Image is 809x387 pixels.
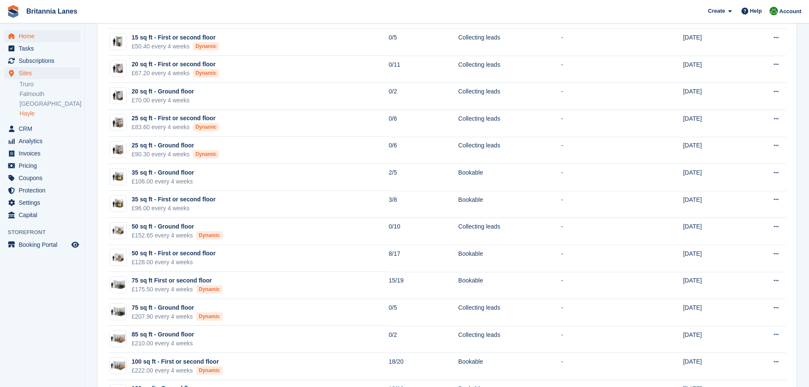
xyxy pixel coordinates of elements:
[389,110,458,137] td: 0/6
[4,67,80,79] a: menu
[196,285,223,294] div: Dynamic
[193,150,219,158] div: Dynamic
[132,195,216,204] div: 35 sq ft - First or second floor
[19,197,70,209] span: Settings
[458,299,561,326] td: Collecting leads
[110,62,126,75] img: 20-sqft-unit.jpg
[132,285,223,294] div: £175.50 every 4 weeks
[561,353,638,380] td: -
[389,56,458,83] td: 0/11
[19,239,70,251] span: Booking Portal
[110,359,126,372] img: 100-sqft-unit.jpg
[683,245,742,272] td: [DATE]
[110,279,126,291] img: 75-sqft-unit.jpg
[20,100,80,108] a: [GEOGRAPHIC_DATA]
[389,218,458,245] td: 0/10
[389,245,458,272] td: 8/17
[4,42,80,54] a: menu
[110,251,126,264] img: 50-sqft-unit.jpg
[561,218,638,245] td: -
[683,191,742,218] td: [DATE]
[132,42,219,51] div: £50.40 every 4 weeks
[132,60,219,69] div: 20 sq ft - First or second floor
[4,172,80,184] a: menu
[561,245,638,272] td: -
[132,366,223,375] div: £222.00 every 4 weeks
[458,272,561,299] td: Bookable
[4,209,80,221] a: menu
[19,160,70,172] span: Pricing
[683,164,742,191] td: [DATE]
[193,42,219,51] div: Dynamic
[132,69,219,78] div: £67.20 every 4 weeks
[196,312,223,321] div: Dynamic
[19,67,70,79] span: Sites
[683,272,742,299] td: [DATE]
[4,30,80,42] a: menu
[561,110,638,137] td: -
[683,56,742,83] td: [DATE]
[683,218,742,245] td: [DATE]
[132,96,194,105] div: £70.00 every 4 weeks
[110,333,126,345] img: 100-sqft-unit.jpg
[193,69,219,77] div: Dynamic
[561,83,638,110] td: -
[389,299,458,326] td: 0/5
[683,137,742,164] td: [DATE]
[19,42,70,54] span: Tasks
[561,326,638,353] td: -
[750,7,762,15] span: Help
[196,366,223,375] div: Dynamic
[683,326,742,353] td: [DATE]
[23,4,81,18] a: Britannia Lanes
[20,110,80,118] a: Hayle
[561,137,638,164] td: -
[110,90,126,102] img: 20-sqft-unit.jpg
[4,239,80,251] a: menu
[770,7,778,15] img: Matt Lane
[389,83,458,110] td: 0/2
[19,123,70,135] span: CRM
[389,29,458,56] td: 0/5
[4,147,80,159] a: menu
[132,222,223,231] div: 50 sq ft - Ground floor
[389,272,458,299] td: 15/19
[132,150,219,159] div: £90.30 every 4 weeks
[110,116,126,129] img: 25-sqft-unit.jpg
[19,184,70,196] span: Protection
[4,55,80,67] a: menu
[110,198,126,210] img: 35-sqft-unit.jpg
[4,135,80,147] a: menu
[7,5,20,18] img: stora-icon-8386f47178a22dfd0bd8f6a31ec36ba5ce8667c1dd55bd0f319d3a0aa187defe.svg
[458,164,561,191] td: Bookable
[458,83,561,110] td: Collecting leads
[193,123,219,131] div: Dynamic
[683,83,742,110] td: [DATE]
[561,272,638,299] td: -
[683,353,742,380] td: [DATE]
[132,177,194,186] div: £106.00 every 4 weeks
[19,172,70,184] span: Coupons
[132,204,216,213] div: £96.00 every 4 weeks
[132,303,223,312] div: 75 sq ft - Ground floor
[132,168,194,177] div: 35 sq ft - Ground floor
[110,170,126,183] img: 35-sqft-unit.jpg
[132,33,219,42] div: 15 sq ft - First or second floor
[779,7,801,16] span: Account
[561,299,638,326] td: -
[561,191,638,218] td: -
[132,357,223,366] div: 100 sq ft - First or second floor
[683,29,742,56] td: [DATE]
[4,197,80,209] a: menu
[458,191,561,218] td: Bookable
[132,87,194,96] div: 20 sq ft - Ground floor
[683,299,742,326] td: [DATE]
[132,231,223,240] div: £152.65 every 4 weeks
[132,249,216,258] div: 50 sq ft - First or second floor
[561,29,638,56] td: -
[4,184,80,196] a: menu
[4,123,80,135] a: menu
[458,218,561,245] td: Collecting leads
[132,114,219,123] div: 25 sq ft - First or second floor
[389,326,458,353] td: 0/2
